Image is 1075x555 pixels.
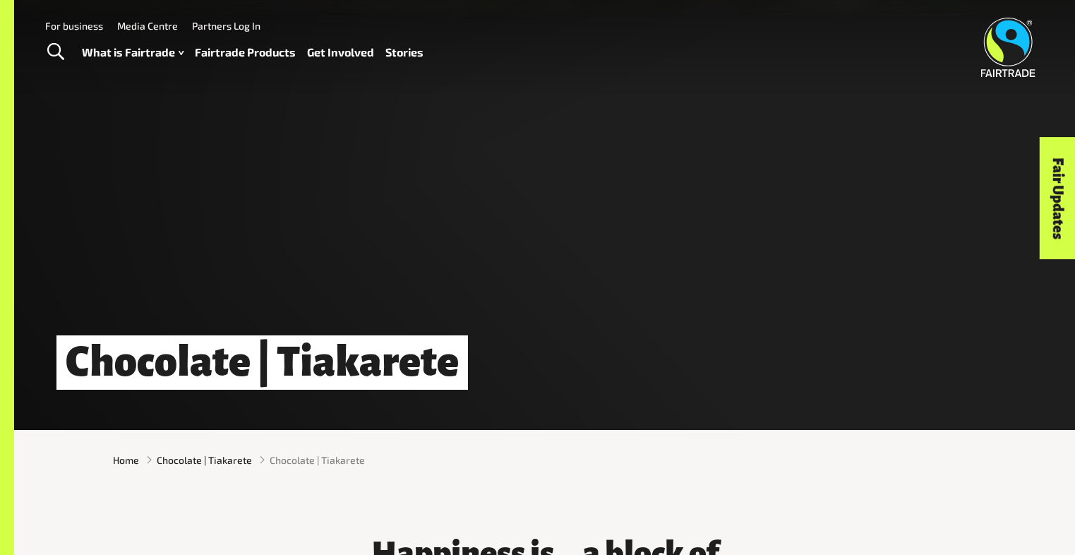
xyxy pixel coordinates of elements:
[38,35,73,70] a: Toggle Search
[45,20,103,32] a: For business
[82,42,184,63] a: What is Fairtrade
[157,453,252,467] a: Chocolate | Tiakarete
[117,20,178,32] a: Media Centre
[307,42,374,63] a: Get Involved
[195,42,296,63] a: Fairtrade Products
[192,20,260,32] a: Partners Log In
[981,18,1035,77] img: Fairtrade Australia New Zealand logo
[113,453,139,467] a: Home
[385,42,424,63] a: Stories
[56,335,468,390] h1: Chocolate | Tiakarete
[270,453,365,467] span: Chocolate | Tiakarete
